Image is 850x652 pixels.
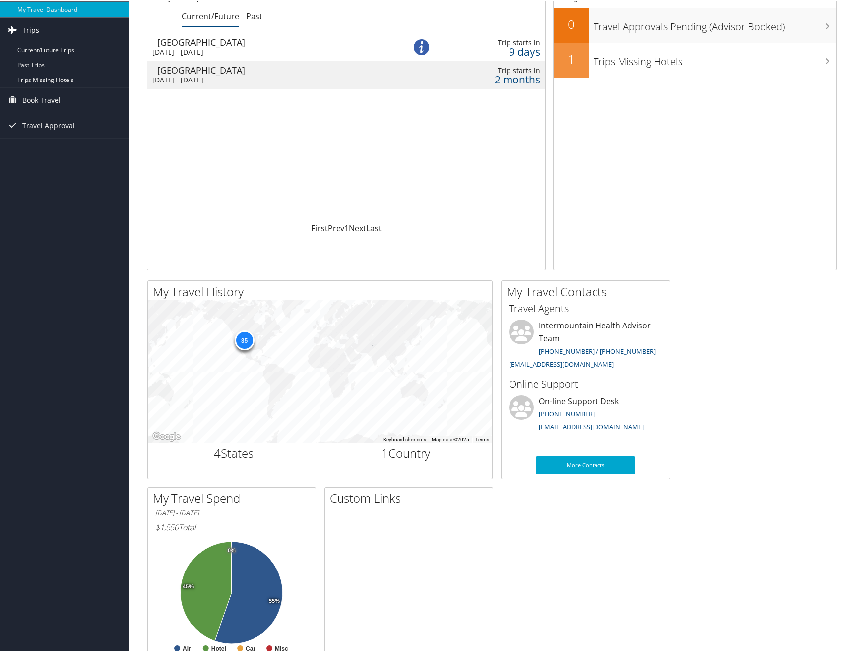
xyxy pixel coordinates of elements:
[539,408,595,417] a: [PHONE_NUMBER]
[509,300,662,314] h3: Travel Agents
[381,443,388,460] span: 1
[449,46,540,55] div: 9 days
[150,429,183,442] img: Google
[509,358,614,367] a: [EMAIL_ADDRESS][DOMAIN_NAME]
[449,74,540,82] div: 2 months
[246,9,262,20] a: Past
[150,429,183,442] a: Open this area in Google Maps (opens a new window)
[214,443,221,460] span: 4
[183,582,194,588] tspan: 45%
[383,435,426,442] button: Keyboard shortcuts
[539,421,644,430] a: [EMAIL_ADDRESS][DOMAIN_NAME]
[554,14,589,31] h2: 0
[554,41,836,76] a: 1Trips Missing Hotels
[414,38,429,54] img: alert-flat-solid-info.png
[554,49,589,66] h2: 1
[246,644,255,651] text: Car
[157,36,391,45] div: [GEOGRAPHIC_DATA]
[328,443,485,460] h2: Country
[344,221,349,232] a: 1
[155,443,313,460] h2: States
[536,455,635,473] a: More Contacts
[153,282,492,299] h2: My Travel History
[182,9,239,20] a: Current/Future
[366,221,382,232] a: Last
[22,112,75,137] span: Travel Approval
[275,644,288,651] text: Misc
[475,435,489,441] a: Terms (opens in new tab)
[504,394,667,434] li: On-line Support Desk
[183,644,191,651] text: Air
[504,318,667,371] li: Intermountain Health Advisor Team
[554,6,836,41] a: 0Travel Approvals Pending (Advisor Booked)
[594,48,836,67] h3: Trips Missing Hotels
[311,221,328,232] a: First
[155,520,179,531] span: $1,550
[349,221,366,232] a: Next
[211,644,226,651] text: Hotel
[330,489,493,505] h2: Custom Links
[22,16,39,41] span: Trips
[509,376,662,390] h3: Online Support
[594,13,836,32] h3: Travel Approvals Pending (Advisor Booked)
[328,221,344,232] a: Prev
[269,597,280,603] tspan: 55%
[157,64,391,73] div: [GEOGRAPHIC_DATA]
[539,345,656,354] a: [PHONE_NUMBER] / [PHONE_NUMBER]
[228,546,236,552] tspan: 0%
[234,329,254,349] div: 35
[153,489,316,505] h2: My Travel Spend
[155,507,308,516] h6: [DATE] - [DATE]
[449,65,540,74] div: Trip starts in
[507,282,670,299] h2: My Travel Contacts
[152,74,386,83] div: [DATE] - [DATE]
[155,520,308,531] h6: Total
[449,37,540,46] div: Trip starts in
[432,435,469,441] span: Map data ©2025
[152,46,386,55] div: [DATE] - [DATE]
[22,86,61,111] span: Book Travel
